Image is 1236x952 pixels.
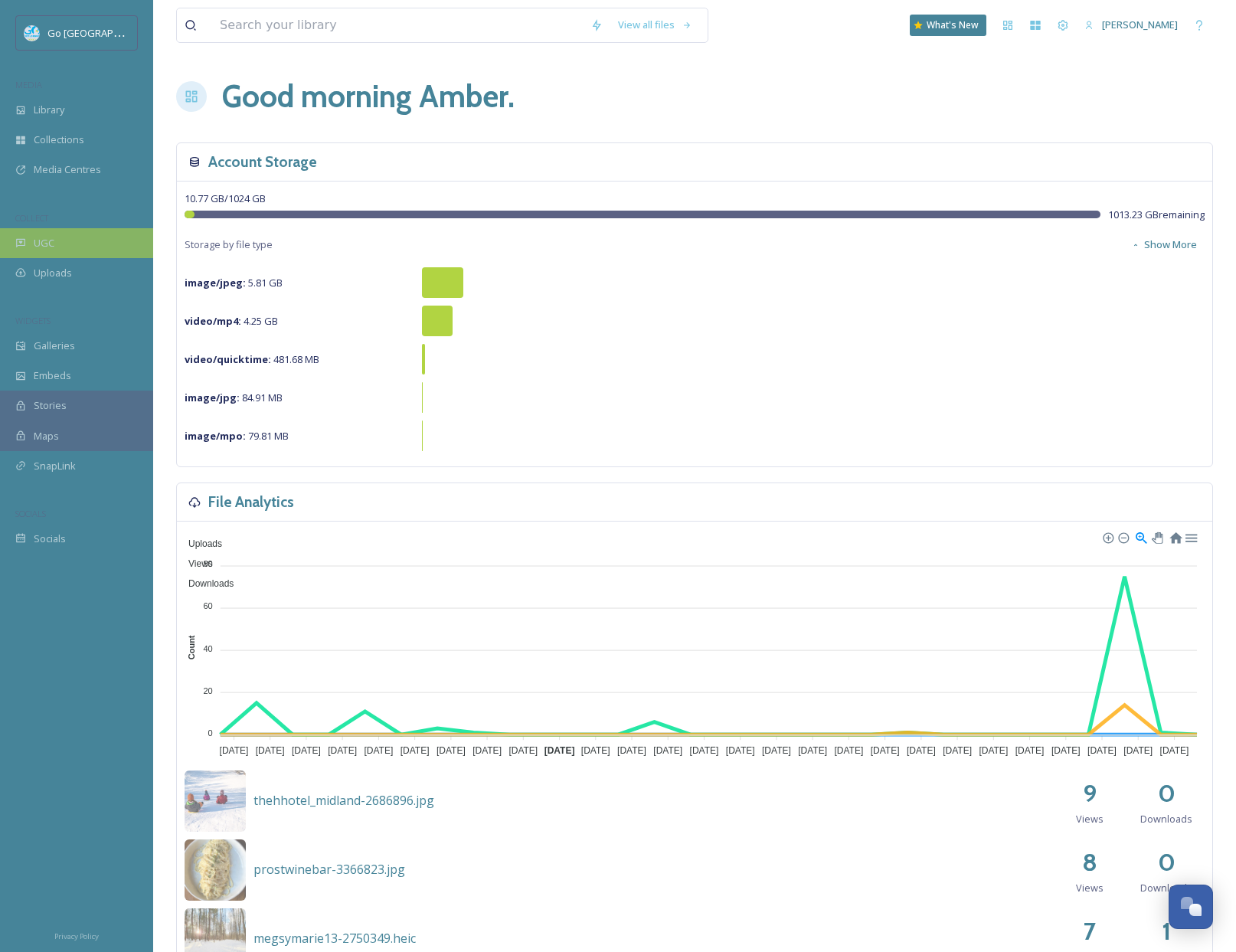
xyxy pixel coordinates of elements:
[185,352,319,366] span: 481.68 MB
[185,429,289,443] span: 79.81 MB
[15,212,48,224] span: COLLECT
[1140,812,1192,826] span: Downloads
[185,276,283,290] span: 5.81 GB
[212,8,583,42] input: Search your library
[34,236,54,250] span: UGC
[256,745,285,756] tspan: [DATE]
[1134,530,1147,543] div: Selection Zoom
[1158,844,1176,881] h2: 0
[1102,532,1113,542] div: Zoom In
[1077,10,1185,40] a: [PERSON_NAME]
[1084,913,1096,950] h2: 7
[871,745,900,756] tspan: [DATE]
[34,429,59,443] span: Maps
[1169,530,1182,543] div: Reset Zoom
[253,930,416,947] span: megsymarie13-2750349.heic
[47,25,161,40] span: Go [GEOGRAPHIC_DATA]
[15,315,51,326] span: WIDGETS
[1076,812,1104,826] span: Views
[185,839,246,901] img: c3779420-4ae3-4067-aebe-3ace1f5b1254.jpg
[185,352,271,366] strong: video/quicktime :
[1184,530,1197,543] div: Menu
[907,745,936,756] tspan: [DATE]
[203,601,212,610] tspan: 60
[34,368,71,383] span: Embeds
[187,635,196,659] text: Count
[222,74,515,119] h1: Good morning Amber .
[34,339,75,353] span: Galleries
[1169,885,1213,929] button: Open Chat
[1160,745,1189,756] tspan: [DATE]
[1051,745,1081,756] tspan: [DATE]
[54,926,99,944] a: Privacy Policy
[203,643,212,653] tspan: 40
[208,151,317,173] h3: Account Storage
[34,459,76,473] span: SnapLink
[208,491,294,513] h3: File Analytics
[54,931,99,941] span: Privacy Policy
[292,745,321,756] tspan: [DATE]
[15,79,42,90] span: MEDIA
[617,745,646,756] tspan: [DATE]
[437,745,466,756] tspan: [DATE]
[1162,913,1171,950] h2: 1
[1123,230,1205,260] button: Show More
[1158,775,1176,812] h2: 0
[34,162,101,177] span: Media Centres
[653,745,682,756] tspan: [DATE]
[328,745,357,756] tspan: [DATE]
[185,314,241,328] strong: video/mp4 :
[690,745,719,756] tspan: [DATE]
[1123,745,1153,756] tspan: [DATE]
[1083,775,1097,812] h2: 9
[203,559,212,568] tspan: 80
[1108,208,1205,222] span: 1013.23 GB remaining
[1087,745,1117,756] tspan: [DATE]
[1140,881,1192,895] span: Downloads
[185,391,240,404] strong: image/jpg :
[220,745,249,756] tspan: [DATE]
[726,745,755,756] tspan: [DATE]
[610,10,700,40] a: View all files
[185,391,283,404] span: 84.91 MB
[34,398,67,413] span: Stories
[1152,532,1161,541] div: Panning
[34,132,84,147] span: Collections
[177,538,222,549] span: Uploads
[544,745,575,756] tspan: [DATE]
[185,429,246,443] strong: image/mpo :
[185,314,278,328] span: 4.25 GB
[979,745,1008,756] tspan: [DATE]
[185,770,246,832] img: 709e1b17-0c2f-4387-b1f5-694510e948cc.jpg
[910,15,986,36] a: What's New
[185,237,273,252] span: Storage by file type
[25,25,40,41] img: GoGreatLogo_MISkies_RegionalTrails%20%281%29.png
[15,508,46,519] span: SOCIALS
[34,532,66,546] span: Socials
[208,728,213,738] tspan: 0
[835,745,864,756] tspan: [DATE]
[185,191,266,205] span: 10.77 GB / 1024 GB
[508,745,538,756] tspan: [DATE]
[253,861,405,878] span: prostwinebar-3366823.jpg
[34,103,64,117] span: Library
[34,266,72,280] span: Uploads
[472,745,502,756] tspan: [DATE]
[943,745,972,756] tspan: [DATE]
[581,745,610,756] tspan: [DATE]
[1076,881,1104,895] span: Views
[177,558,213,569] span: Views
[401,745,430,756] tspan: [DATE]
[185,276,246,290] strong: image/jpeg :
[253,792,434,809] span: thehhotel_midland-2686896.jpg
[1117,532,1128,542] div: Zoom Out
[1015,745,1045,756] tspan: [DATE]
[1102,18,1178,31] span: [PERSON_NAME]
[364,745,393,756] tspan: [DATE]
[798,745,827,756] tspan: [DATE]
[177,578,234,589] span: Downloads
[762,745,791,756] tspan: [DATE]
[203,686,212,695] tspan: 20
